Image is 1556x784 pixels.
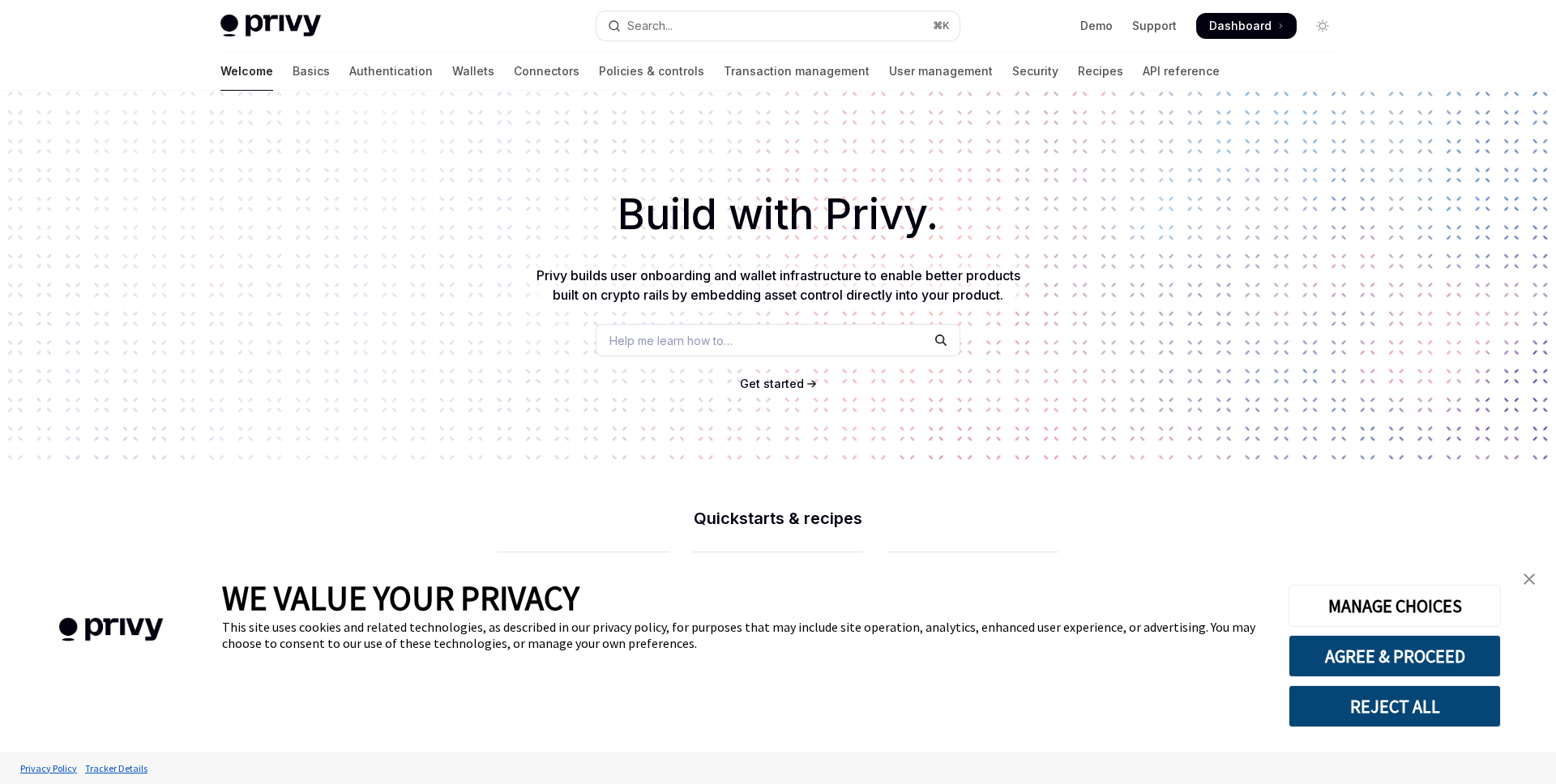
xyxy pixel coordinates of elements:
span: Get started [740,377,804,390]
span: Privy builds user onboarding and wallet infrastructure to enable better products built on crypto ... [536,267,1020,303]
h2: Quickstarts & recipes [493,510,1063,526]
span: WE VALUE YOUR PRIVACY [222,577,579,619]
a: API reference [1143,52,1220,91]
button: Toggle dark mode [1310,13,1336,39]
button: AGREE & PROCEED [1289,635,1501,677]
a: Recipes [1078,52,1123,91]
a: close banner [1513,563,1545,595]
button: MANAGE CHOICES [1289,585,1501,627]
span: ⌘ K [933,19,950,32]
img: close banner [1524,573,1535,585]
a: Wallets [452,52,494,91]
a: Connectors [514,52,579,91]
a: Privacy Policy [16,754,81,782]
a: Transaction management [724,52,870,91]
a: Authentication [349,52,433,91]
div: Search... [627,16,673,36]
h1: Build with Privy. [26,183,1530,246]
button: Open search [596,11,960,40]
a: Basics [293,52,330,91]
span: Dashboard [1209,18,1272,34]
button: REJECT ALL [1289,685,1501,727]
img: light logo [220,15,321,37]
a: Dashboard [1196,13,1297,39]
a: Get started [740,376,804,392]
a: Welcome [220,52,273,91]
a: Demo [1080,18,1113,34]
a: Security [1012,52,1058,91]
a: Policies & controls [599,52,704,91]
span: Help me learn how to… [609,332,733,349]
div: This site uses cookies and related technologies, as described in our privacy policy, for purposes... [222,619,1264,651]
a: User management [889,52,993,91]
a: Support [1132,18,1177,34]
img: company logo [24,594,198,665]
a: Tracker Details [81,754,152,782]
